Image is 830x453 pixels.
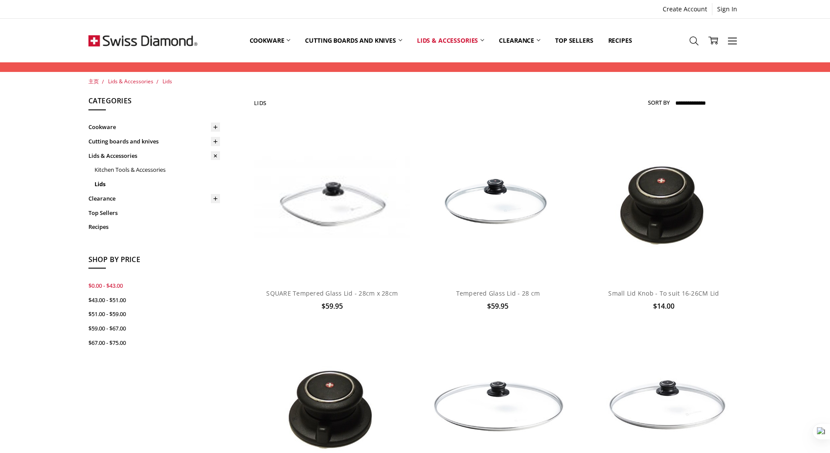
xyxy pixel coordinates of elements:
[88,78,99,85] a: 主页
[266,289,398,297] a: SQUARE Tempered Glass Lid - 28cm x 28cm
[601,21,640,60] a: Recipes
[88,206,220,220] a: Top Sellers
[712,3,742,15] a: Sign In
[88,220,220,234] a: Recipes
[88,279,220,293] a: $0.00 - $43.00
[658,3,712,15] a: Create Account
[420,125,576,281] a: Tempered Glass Lid - 28 cm
[88,254,220,269] h5: Shop By Price
[254,125,410,281] a: SQUARE Tempered Glass Lid - 28cm x 28cm
[88,149,220,163] a: Lids & Accessories
[95,177,220,191] a: Lids
[410,21,491,60] a: Lids & Accessories
[95,163,220,177] a: Kitchen Tools & Accessories
[163,78,172,85] a: Lids
[88,120,220,134] a: Cookware
[298,21,410,60] a: Cutting boards and knives
[88,307,220,321] a: $51.00 - $59.00
[88,336,220,350] a: $67.00 - $75.00
[88,191,220,206] a: Clearance
[322,301,343,311] span: $59.95
[88,293,220,307] a: $43.00 - $51.00
[88,134,220,149] a: Cutting boards and knives
[88,95,220,110] h5: Categories
[420,154,576,252] img: Tempered Glass Lid - 28 cm
[653,301,674,311] span: $14.00
[88,19,197,62] img: Free Shipping On Every Order
[491,21,548,60] a: Clearance
[608,289,719,297] a: Small Lid Knob - To suit 16-26CM Lid
[648,95,670,109] label: Sort By
[88,321,220,336] a: $59.00 - $67.00
[254,99,266,106] h1: Lids
[487,301,508,311] span: $59.95
[586,125,742,281] a: Small Lid Knob - To suit 16-26CM Lid
[456,289,540,297] a: Tempered Glass Lid - 28 cm
[254,126,410,281] img: SQUARE Tempered Glass Lid - 28cm x 28cm
[242,21,298,60] a: Cookware
[108,78,153,85] a: Lids & Accessories
[600,125,728,281] img: Small Lid Knob - To suit 16-26CM Lid
[548,21,600,60] a: Top Sellers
